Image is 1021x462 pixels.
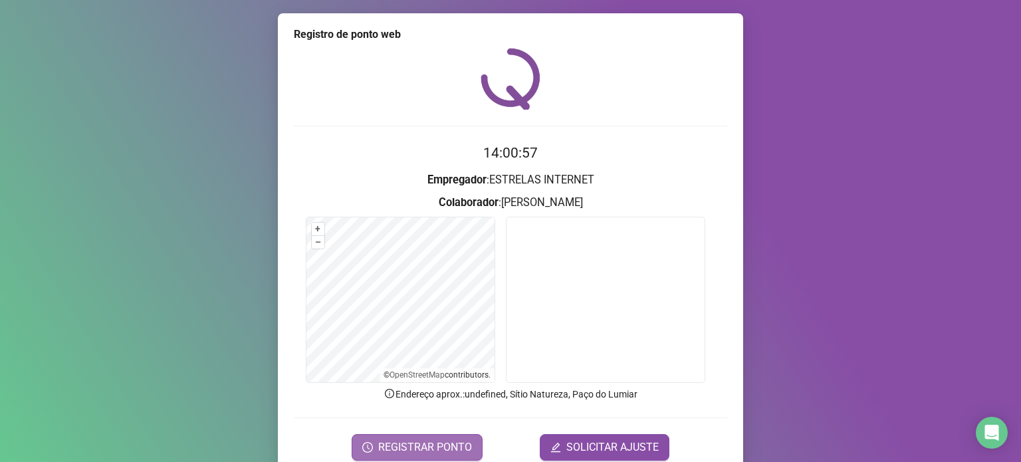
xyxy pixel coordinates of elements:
span: SOLICITAR AJUSTE [566,439,659,455]
strong: Empregador [427,173,487,186]
div: Open Intercom Messenger [976,417,1008,449]
span: clock-circle [362,442,373,453]
span: info-circle [384,388,396,400]
li: © contributors. [384,370,491,380]
h3: : [PERSON_NAME] [294,194,727,211]
strong: Colaborador [439,196,499,209]
p: Endereço aprox. : undefined, Sítio Natureza, Paço do Lumiar [294,387,727,402]
button: – [312,236,324,249]
button: + [312,223,324,235]
span: edit [550,442,561,453]
span: REGISTRAR PONTO [378,439,472,455]
h3: : ESTRELAS INTERNET [294,172,727,189]
div: Registro de ponto web [294,27,727,43]
img: QRPoint [481,48,540,110]
time: 14:00:57 [483,145,538,161]
a: OpenStreetMap [390,370,445,380]
button: REGISTRAR PONTO [352,434,483,461]
button: editSOLICITAR AJUSTE [540,434,669,461]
